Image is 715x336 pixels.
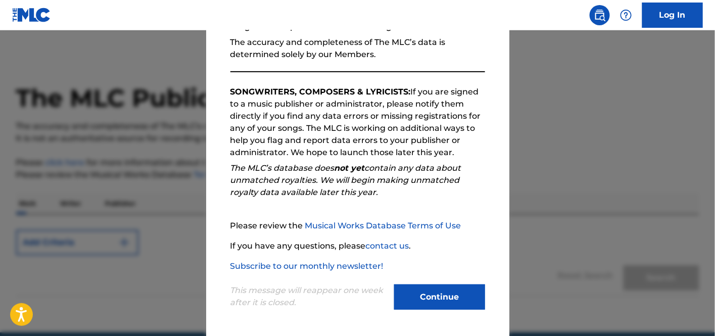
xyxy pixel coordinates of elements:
a: Log In [642,3,703,28]
p: Please review the [230,220,485,232]
p: If you have any questions, please . [230,240,485,252]
button: Continue [394,284,485,310]
img: help [620,9,632,21]
p: This message will reappear one week after it is closed. [230,284,388,309]
p: If you are signed to a music publisher or administrator, please notify them directly if you find ... [230,86,485,159]
img: MLC Logo [12,8,51,22]
img: search [594,9,606,21]
strong: not yet [335,163,365,173]
em: The MLC’s database does contain any data about unmatched royalties. We will begin making unmatche... [230,163,461,197]
a: contact us [366,241,409,251]
p: The accuracy and completeness of The MLC’s data is determined solely by our Members. [230,36,485,61]
div: Help [616,5,636,25]
a: Subscribe to our monthly newsletter! [230,261,384,271]
a: Musical Works Database Terms of Use [305,221,461,230]
a: Public Search [590,5,610,25]
strong: SONGWRITERS, COMPOSERS & LYRICISTS: [230,87,411,97]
